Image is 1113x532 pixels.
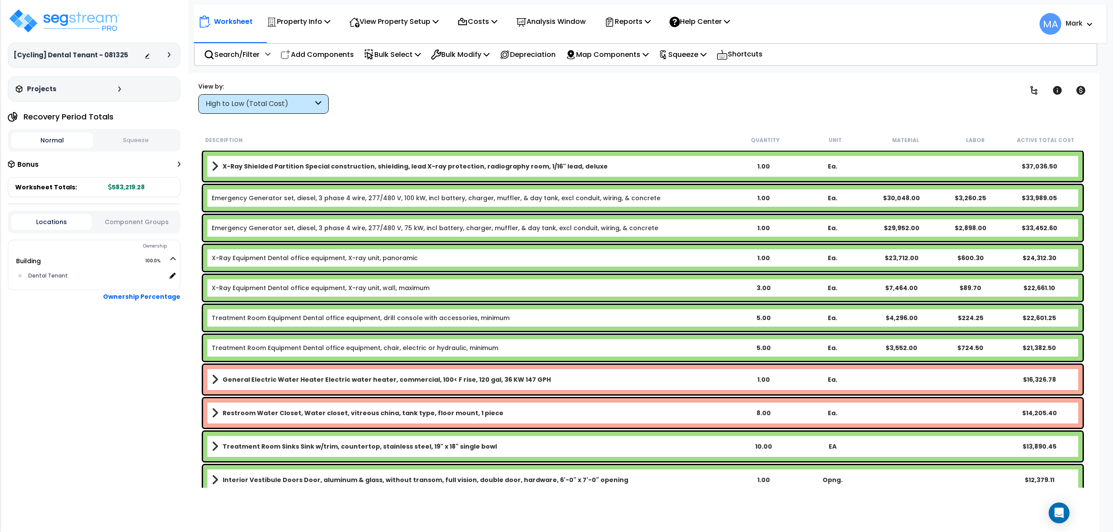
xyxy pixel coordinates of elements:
[936,314,1005,322] div: $224.25
[8,8,121,34] img: logo_pro_r.png
[604,16,651,27] p: Reports
[729,344,798,352] div: 5.00
[936,284,1005,292] div: $89.70
[1005,162,1074,171] div: $37,036.50
[214,16,253,27] p: Worksheet
[223,476,628,484] b: Interior Vestibule Doors Door, aluminum & glass, without transom, full vision, double door, hardw...
[457,16,497,27] p: Costs
[729,442,798,451] div: 10.00
[267,16,330,27] p: Property Info
[729,224,798,232] div: 1.00
[280,49,354,60] p: Add Components
[729,284,798,292] div: 3.00
[867,254,936,262] div: $23,712.00
[729,162,798,171] div: 1.00
[223,375,551,384] b: General Electric Water Heater Electric water heater, commercial, 100< F rise, 120 gal, 36 KW 147 GPH
[26,241,180,251] div: Ownership
[1005,375,1074,384] div: $16,326.78
[566,49,649,60] p: Map Components
[729,375,798,384] div: 1.00
[729,254,798,262] div: 1.00
[798,162,867,171] div: Ea.
[205,137,243,144] small: Description
[798,254,867,262] div: Ea.
[17,161,39,169] h3: Bonus
[1005,442,1074,451] div: $13,890.45
[729,476,798,484] div: 1.00
[96,217,177,227] button: Component Groups
[1040,13,1061,35] span: MA
[659,49,706,60] p: Squeeze
[892,137,919,144] small: Material
[1017,137,1074,144] small: Active Total Cost
[495,44,560,65] div: Depreciation
[1005,344,1074,352] div: $21,382.50
[145,256,168,266] span: 100.0%
[1005,314,1074,322] div: $22,601.25
[223,409,503,417] b: Restroom Water Closet, Water closet, vitreous china, tank type, floor mount, 1 piece
[500,49,556,60] p: Depreciation
[1049,502,1070,523] div: Open Intercom Messenger
[936,254,1005,262] div: $600.30
[1005,194,1074,202] div: $33,989.05
[103,292,180,301] b: Ownership Percentage
[936,224,1005,232] div: $2,898.00
[867,344,936,352] div: $3,552.00
[712,44,767,65] div: Shortcuts
[1005,254,1074,262] div: $24,312.30
[212,284,430,292] a: Individual Item
[11,132,93,148] button: Normal
[23,112,113,121] h4: Recovery Period Totals
[798,194,867,202] div: Ea.
[867,194,936,202] div: $30,048.00
[95,133,177,148] button: Squeeze
[867,224,936,232] div: $29,952.00
[212,254,418,262] a: Individual Item
[966,137,985,144] small: Labor
[15,183,77,192] span: Worksheet Totals:
[936,194,1005,202] div: $3,260.25
[729,314,798,322] div: 5.00
[729,409,798,417] div: 8.00
[1005,224,1074,232] div: $33,452.60
[798,284,867,292] div: Ea.
[212,224,658,232] a: Individual Item
[212,373,729,386] a: Assembly Title
[212,160,729,172] a: Assembly Title
[27,85,57,93] h3: Projects
[1005,284,1074,292] div: $22,661.10
[13,51,128,59] h3: [Cycling] Dental Tenant - 081325
[751,137,780,144] small: Quantity
[936,344,1005,352] div: $724.50
[212,194,660,202] a: Individual Item
[1005,409,1074,417] div: $14,205.40
[212,407,729,419] a: Assembly Title
[206,99,313,109] div: High to Low (Total Cost)
[798,476,867,484] div: Opng.
[212,314,510,322] a: Individual Item
[1005,476,1074,484] div: $12,379.11
[212,344,498,352] a: Individual Item
[204,49,260,60] p: Search/Filter
[829,137,842,144] small: Unit
[223,442,497,451] b: Treatment Room Sinks Sink w/trim, countertop, stainless steel, 19" x 18" single bowl
[516,16,586,27] p: Analysis Window
[108,183,145,192] b: 583,219.28
[798,409,867,417] div: Ea.
[798,442,867,451] div: EA
[223,162,608,171] b: X-Ray Shielded Partition Special construction, shielding, lead X-ray protection, radiography room...
[16,257,41,265] a: Building 100.0%
[798,344,867,352] div: Ea.
[716,48,763,61] p: Shortcuts
[431,49,490,60] p: Bulk Modify
[1066,19,1083,28] b: Mark
[798,314,867,322] div: Ea.
[364,49,421,60] p: Bulk Select
[670,16,730,27] p: Help Center
[798,375,867,384] div: Ea.
[212,474,729,486] a: Assembly Title
[11,214,92,230] button: Locations
[867,314,936,322] div: $4,296.00
[212,440,729,453] a: Assembly Title
[276,44,359,65] div: Add Components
